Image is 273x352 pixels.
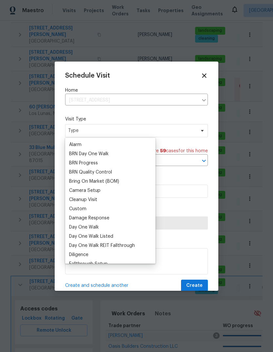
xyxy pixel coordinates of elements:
[68,127,195,134] span: Type
[69,141,82,148] div: Alarm
[69,224,99,231] div: Day One Walk
[69,261,108,267] div: Fallthrough Setup
[201,72,208,79] span: Close
[65,282,128,289] span: Create and schedule another
[181,280,208,292] button: Create
[69,215,109,221] div: Damage Response
[65,72,110,79] span: Schedule Visit
[69,160,98,166] div: BRN Progress
[69,151,109,157] div: BRN Day One Walk
[69,206,86,212] div: Custom
[69,242,135,249] div: Day One Walk REIT Fallthrough
[69,187,100,194] div: Camera Setup
[160,149,166,153] span: 59
[69,196,97,203] div: Cleanup Visit
[69,251,88,258] div: Diligence
[65,95,198,105] input: Enter in an address
[65,87,208,94] label: Home
[186,282,203,290] span: Create
[65,116,208,122] label: Visit Type
[199,156,209,165] button: Open
[69,169,112,176] div: BRN Quality Control
[69,178,119,185] div: Bring On Market (BOM)
[139,148,208,154] span: There are case s for this home
[69,233,113,240] div: Day One Walk Listed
